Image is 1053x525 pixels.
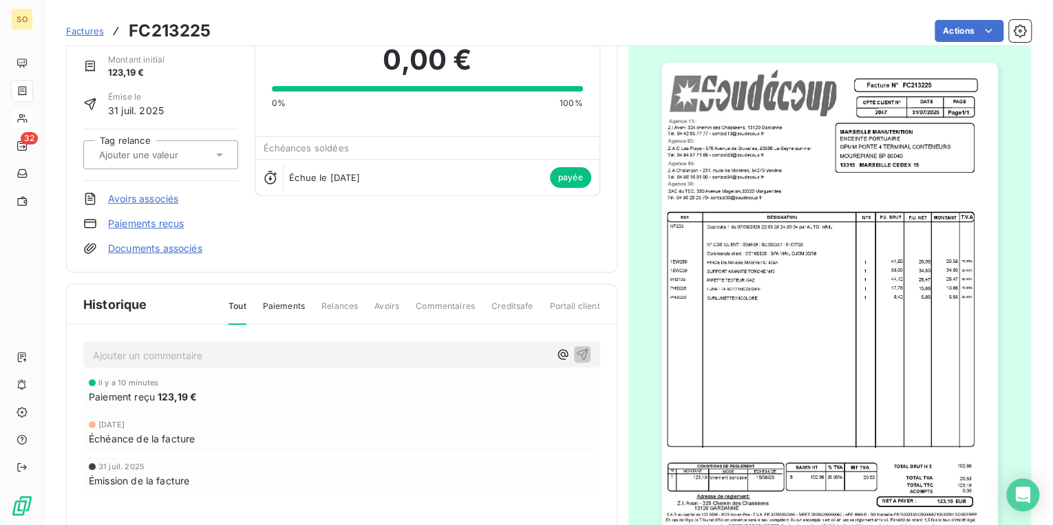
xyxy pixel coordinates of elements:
span: 123,19 € [158,389,197,404]
a: Paiements reçus [108,217,184,231]
div: Open Intercom Messenger [1006,478,1039,511]
span: Échéances soldées [264,142,349,153]
a: Documents associés [108,242,202,255]
span: Échue le [DATE] [289,172,360,183]
a: Factures [66,24,104,38]
span: 0,00 € [383,39,471,81]
span: 0% [272,97,286,109]
span: 31 juil. 2025 [98,462,145,471]
span: Émise le [108,91,164,103]
button: Actions [935,20,1003,42]
a: Avoirs associés [108,192,178,206]
span: 32 [21,132,38,144]
span: 100% [560,97,583,109]
span: Commentaires [416,300,475,323]
span: Relances [321,300,358,323]
span: Creditsafe [491,300,533,323]
span: Portail client [549,300,599,323]
span: il y a 10 minutes [98,378,159,387]
span: Paiements [263,300,305,323]
input: Ajouter une valeur [98,149,236,161]
span: 123,19 € [108,66,164,80]
span: Historique [83,295,147,314]
h3: FC213225 [129,19,211,43]
span: Tout [228,300,246,325]
div: SO [11,8,33,30]
span: Factures [66,25,104,36]
img: Logo LeanPay [11,495,33,517]
span: Avoirs [374,300,399,323]
span: payée [550,167,591,188]
span: Échéance de la facture [89,431,195,446]
span: Paiement reçu [89,389,155,404]
span: Montant initial [108,54,164,66]
span: [DATE] [98,420,125,429]
span: 31 juil. 2025 [108,103,164,118]
span: Émission de la facture [89,473,189,488]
